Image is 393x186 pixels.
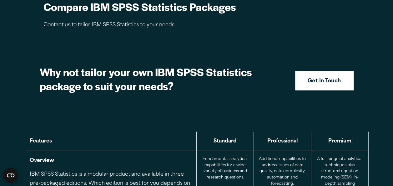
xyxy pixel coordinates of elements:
th: Professional [254,132,311,151]
h2: Why not tailor your own IBM SPSS Statistics package to suit your needs? [40,65,259,93]
p: Contact us to tailor IBM SPSS Statistics to your needs [43,21,253,30]
th: Features [25,132,197,151]
p: Fundamental analytical capabilities for a wide variety of business and research questions. [202,156,249,181]
strong: Get In Touch [308,77,341,85]
th: Premium [311,132,368,151]
p: Overview [30,156,191,165]
th: Standard [196,132,254,151]
a: Get In Touch [295,71,354,90]
button: Open CMP widget [3,168,18,183]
